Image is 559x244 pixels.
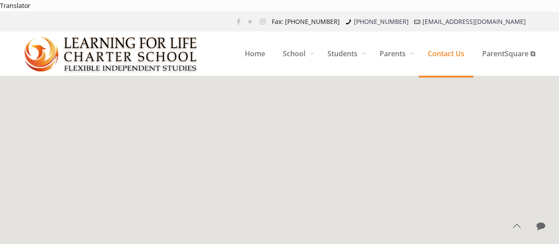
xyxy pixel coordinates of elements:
[507,217,526,235] a: Back to top icon
[413,17,422,26] i: mail
[272,12,340,31] li: Fax: [PHONE_NUMBER]
[236,31,274,76] a: Home
[354,17,409,26] a: [PHONE_NUMBER]
[344,17,353,26] i: phone
[319,40,371,67] span: Students
[24,32,198,76] img: Contact Us
[473,31,544,76] a: ParentSquare ⧉
[234,17,243,26] a: Facebook icon
[246,17,255,26] a: YouTube icon
[234,12,267,31] ul: social menu
[473,40,544,67] span: ParentSquare ⧉
[274,40,319,67] span: School
[319,31,371,76] a: Students
[419,40,473,67] span: Contact Us
[371,40,419,67] span: Parents
[419,31,473,76] a: Contact Us
[236,40,274,67] span: Home
[267,12,535,31] ul: contact details
[258,17,267,26] a: Instagram icon
[274,31,319,76] a: School
[24,31,198,76] a: Learning for Life Charter School
[422,17,526,26] a: [EMAIL_ADDRESS][DOMAIN_NAME]
[371,31,419,76] a: Parents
